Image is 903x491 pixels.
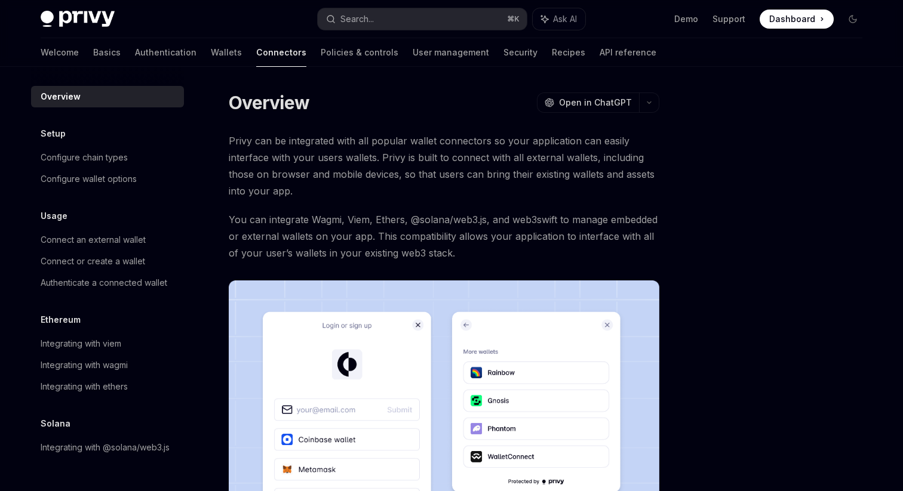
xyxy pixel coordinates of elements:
a: Demo [674,13,698,25]
span: You can integrate Wagmi, Viem, Ethers, @solana/web3.js, and web3swift to manage embedded or exter... [229,211,659,261]
h5: Usage [41,209,67,223]
span: Open in ChatGPT [559,97,632,109]
div: Overview [41,89,81,104]
a: Basics [93,38,121,67]
div: Authenticate a connected wallet [41,276,167,290]
h1: Overview [229,92,309,113]
button: Search...⌘K [318,8,527,30]
div: Connect an external wallet [41,233,146,247]
a: Support [712,13,745,25]
div: Connect or create a wallet [41,254,145,268]
a: Integrating with ethers [31,376,184,397]
h5: Ethereum [41,313,81,327]
a: Connect an external wallet [31,229,184,251]
button: Toggle dark mode [843,10,862,29]
div: Integrating with @solana/web3.js [41,440,170,455]
div: Configure wallet options [41,172,137,186]
a: Overview [31,86,184,107]
div: Search... [340,12,374,26]
div: Integrating with ethers [41,379,128,394]
div: Integrating with wagmi [41,358,128,372]
span: Ask AI [553,13,577,25]
span: Dashboard [769,13,815,25]
a: Security [503,38,537,67]
h5: Setup [41,126,66,141]
span: ⌘ K [507,14,520,24]
div: Configure chain types [41,150,128,165]
img: dark logo [41,11,115,27]
a: Authentication [135,38,196,67]
span: Privy can be integrated with all popular wallet connectors so your application can easily interfa... [229,132,659,199]
a: Connect or create a wallet [31,251,184,272]
a: User management [413,38,489,67]
a: Integrating with wagmi [31,354,184,376]
button: Ask AI [533,8,585,30]
a: Welcome [41,38,79,67]
button: Open in ChatGPT [537,92,639,113]
a: Policies & controls [321,38,398,67]
a: Authenticate a connected wallet [31,272,184,294]
a: Integrating with @solana/web3.js [31,437,184,458]
h5: Solana [41,416,70,431]
a: Connectors [256,38,306,67]
a: Wallets [211,38,242,67]
a: Configure chain types [31,147,184,168]
a: Dashboard [760,10,834,29]
a: Integrating with viem [31,333,184,354]
a: API reference [600,38,656,67]
div: Integrating with viem [41,336,121,351]
a: Recipes [552,38,585,67]
a: Configure wallet options [31,168,184,190]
